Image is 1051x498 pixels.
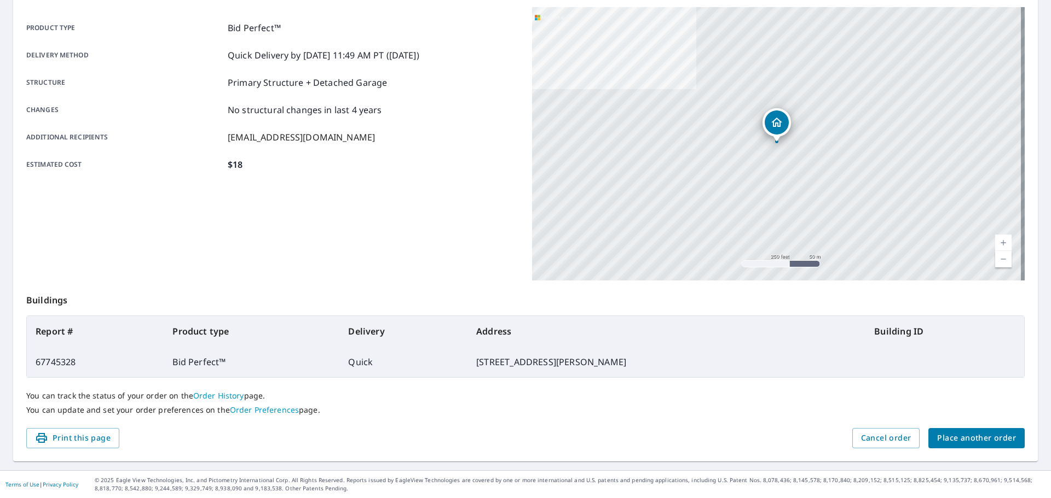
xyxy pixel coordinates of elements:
th: Delivery [339,316,467,347]
button: Place another order [928,428,1025,448]
p: No structural changes in last 4 years [228,103,382,116]
td: 67745328 [27,347,164,377]
a: Privacy Policy [43,481,78,488]
p: Changes [26,103,223,116]
th: Address [467,316,865,347]
span: Print this page [35,431,111,445]
a: Order History [193,390,244,401]
span: Cancel order [861,431,911,445]
p: Quick Delivery by [DATE] 11:49 AM PT ([DATE]) [228,49,419,62]
p: Bid Perfect™ [228,21,281,34]
p: Buildings [26,280,1025,315]
th: Product type [164,316,339,347]
p: Additional recipients [26,131,223,144]
td: Bid Perfect™ [164,347,339,377]
p: Product type [26,21,223,34]
td: [STREET_ADDRESS][PERSON_NAME] [467,347,865,377]
p: You can update and set your order preferences on the page. [26,405,1025,415]
p: [EMAIL_ADDRESS][DOMAIN_NAME] [228,131,375,144]
a: Terms of Use [5,481,39,488]
div: Dropped pin, building 1, Residential property, 9830 Ashley Rd Yorkville, IL 60560 [763,108,791,142]
p: Estimated cost [26,158,223,171]
button: Cancel order [852,428,920,448]
td: Quick [339,347,467,377]
span: Place another order [937,431,1016,445]
p: | [5,481,78,488]
th: Report # [27,316,164,347]
p: You can track the status of your order on the page. [26,391,1025,401]
p: Structure [26,76,223,89]
a: Order Preferences [230,405,299,415]
p: Delivery method [26,49,223,62]
a: Current Level 17, Zoom Out [995,251,1012,267]
th: Building ID [865,316,1024,347]
p: © 2025 Eagle View Technologies, Inc. and Pictometry International Corp. All Rights Reserved. Repo... [95,476,1046,493]
a: Current Level 17, Zoom In [995,235,1012,251]
button: Print this page [26,428,119,448]
p: $18 [228,158,242,171]
p: Primary Structure + Detached Garage [228,76,387,89]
